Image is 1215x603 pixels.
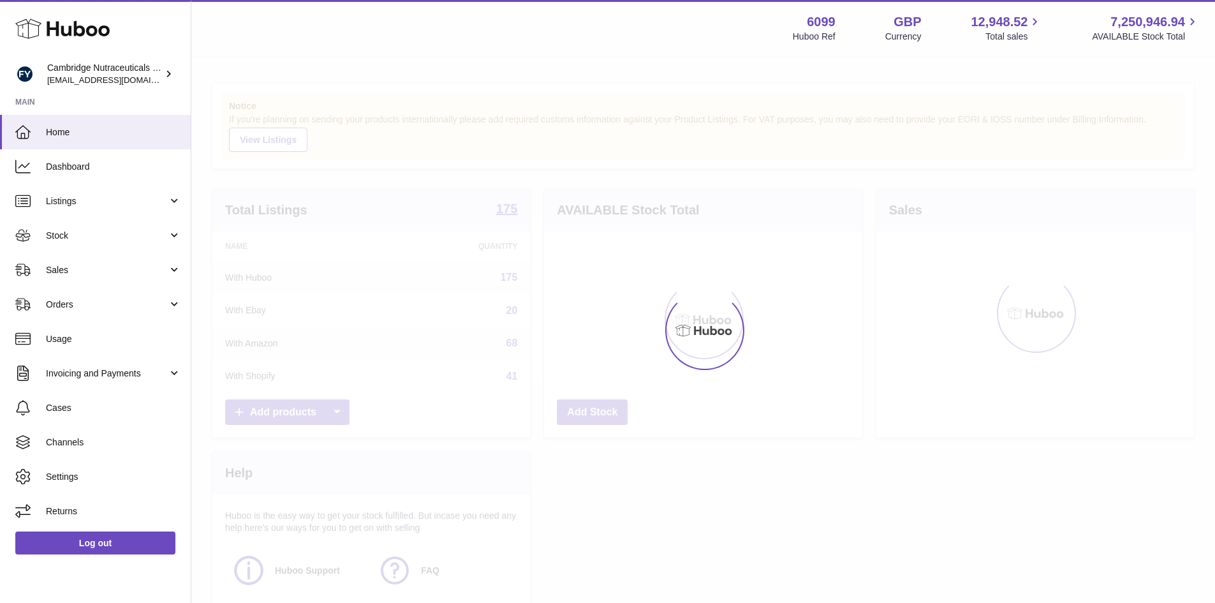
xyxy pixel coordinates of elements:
[46,161,181,173] span: Dashboard
[47,75,188,85] span: [EMAIL_ADDRESS][DOMAIN_NAME]
[46,299,168,311] span: Orders
[885,31,922,43] div: Currency
[1110,13,1185,31] span: 7,250,946.94
[46,264,168,276] span: Sales
[793,31,836,43] div: Huboo Ref
[46,402,181,414] span: Cases
[46,471,181,483] span: Settings
[46,195,168,207] span: Listings
[46,368,168,380] span: Invoicing and Payments
[15,532,175,555] a: Log out
[807,13,836,31] strong: 6099
[1092,31,1200,43] span: AVAILABLE Stock Total
[46,333,181,345] span: Usage
[47,62,162,86] div: Cambridge Nutraceuticals Ltd
[894,13,921,31] strong: GBP
[985,31,1042,43] span: Total sales
[15,64,34,84] img: huboo@camnutra.com
[1092,13,1200,43] a: 7,250,946.94 AVAILABLE Stock Total
[46,436,181,449] span: Channels
[46,505,181,517] span: Returns
[46,230,168,242] span: Stock
[971,13,1042,43] a: 12,948.52 Total sales
[971,13,1027,31] span: 12,948.52
[46,126,181,138] span: Home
